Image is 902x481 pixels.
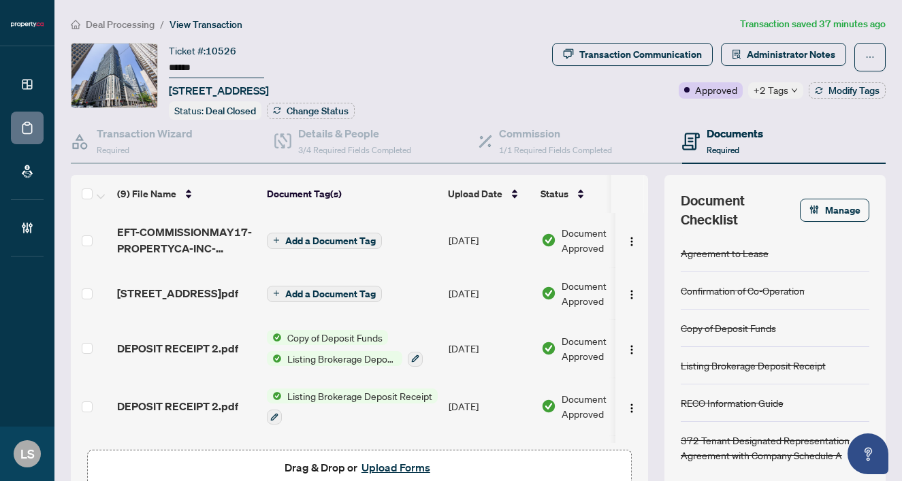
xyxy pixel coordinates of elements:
[273,237,280,244] span: plus
[285,289,376,299] span: Add a Document Tag
[541,233,556,248] img: Document Status
[626,289,637,300] img: Logo
[499,145,612,155] span: 1/1 Required Fields Completed
[681,320,776,335] div: Copy of Deposit Funds
[97,145,129,155] span: Required
[267,330,282,345] img: Status Icon
[848,433,888,474] button: Open asap
[626,344,637,355] img: Logo
[865,52,875,62] span: ellipsis
[71,44,157,107] img: IMG-C12332104_1.jpg
[754,82,788,98] span: +2 Tags
[541,399,556,414] img: Document Status
[499,125,612,142] h4: Commission
[273,290,280,297] span: plus
[112,175,261,213] th: (9) File Name
[443,213,536,267] td: [DATE]
[800,199,869,222] button: Manage
[267,388,438,425] button: Status IconListing Brokerage Deposit Receipt
[562,333,646,363] span: Document Approved
[117,186,176,201] span: (9) File Name
[621,229,643,251] button: Logo
[695,82,737,97] span: Approved
[267,388,282,403] img: Status Icon
[169,43,236,59] div: Ticket #:
[11,20,44,29] img: logo
[267,286,382,302] button: Add a Document Tag
[443,319,536,378] td: [DATE]
[626,236,637,247] img: Logo
[825,199,860,221] span: Manage
[20,444,35,463] span: LS
[740,16,886,32] article: Transaction saved 37 minutes ago
[681,358,826,373] div: Listing Brokerage Deposit Receipt
[621,337,643,359] button: Logo
[621,282,643,304] button: Logo
[828,86,880,95] span: Modify Tags
[732,50,741,59] span: solution
[267,231,382,249] button: Add a Document Tag
[287,106,349,116] span: Change Status
[117,340,238,356] span: DEPOSIT RECEIPT 2.pdf
[443,378,536,436] td: [DATE]
[261,175,442,213] th: Document Tag(s)
[170,18,242,31] span: View Transaction
[562,391,646,421] span: Document Approved
[809,82,886,99] button: Modify Tags
[160,16,164,32] li: /
[169,82,269,99] span: [STREET_ADDRESS]
[206,45,236,57] span: 10526
[117,398,238,414] span: DEPOSIT RECEIPT 2.pdf
[552,43,713,66] button: Transaction Communication
[535,175,651,213] th: Status
[442,175,535,213] th: Upload Date
[86,18,155,31] span: Deal Processing
[298,145,411,155] span: 3/4 Required Fields Completed
[721,43,846,66] button: Administrator Notes
[579,44,702,65] div: Transaction Communication
[448,186,502,201] span: Upload Date
[282,330,388,345] span: Copy of Deposit Funds
[681,283,805,298] div: Confirmation of Co-Operation
[681,191,800,229] span: Document Checklist
[117,224,256,256] span: EFT-COMMISSIONMAY17-PROPERTYCA-INC-BROKERAGE.PDF
[707,145,739,155] span: Required
[169,101,261,120] div: Status:
[707,125,763,142] h4: Documents
[285,459,434,476] span: Drag & Drop or
[97,125,193,142] h4: Transaction Wizard
[117,285,238,301] span: [STREET_ADDRESS]pdf
[747,44,835,65] span: Administrator Notes
[357,459,434,476] button: Upload Forms
[681,433,869,463] div: 372 Tenant Designated Representation Agreement with Company Schedule A
[267,233,382,249] button: Add a Document Tag
[71,20,80,29] span: home
[681,246,769,261] div: Agreement to Lease
[267,330,423,367] button: Status IconCopy of Deposit FundsStatus IconListing Brokerage Deposit Receipt
[267,284,382,302] button: Add a Document Tag
[562,225,646,255] span: Document Approved
[206,105,256,117] span: Deal Closed
[285,236,376,246] span: Add a Document Tag
[626,403,637,414] img: Logo
[562,278,646,308] span: Document Approved
[541,341,556,356] img: Document Status
[541,186,568,201] span: Status
[541,286,556,301] img: Document Status
[298,125,411,142] h4: Details & People
[267,351,282,366] img: Status Icon
[267,103,355,119] button: Change Status
[282,351,402,366] span: Listing Brokerage Deposit Receipt
[282,388,438,403] span: Listing Brokerage Deposit Receipt
[443,267,536,319] td: [DATE]
[791,87,798,94] span: down
[681,395,784,410] div: RECO Information Guide
[621,395,643,417] button: Logo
